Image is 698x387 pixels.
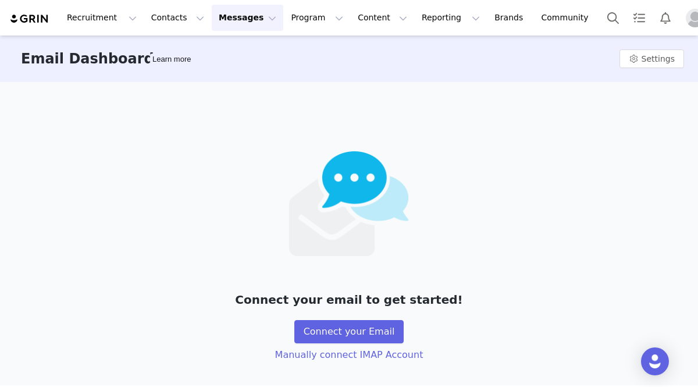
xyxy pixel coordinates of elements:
[266,343,433,367] button: Manually connect IMAP Account
[600,5,626,31] button: Search
[294,320,404,343] button: Connect your Email
[487,5,533,31] a: Brands
[235,293,462,306] p: Connect your email to get started!
[535,5,601,31] a: Community
[212,5,283,31] button: Messages
[641,347,669,375] div: Open Intercom Messenger
[21,48,154,69] h3: Email Dashboard
[653,5,678,31] button: Notifications
[619,49,684,68] button: Settings
[150,54,193,65] div: Tooltip anchor
[289,151,409,256] img: emails-empty2x.png
[415,5,487,31] button: Reporting
[144,5,211,31] button: Contacts
[284,5,350,31] button: Program
[626,5,652,31] a: Tasks
[9,13,50,24] img: grin logo
[351,5,414,31] button: Content
[60,5,144,31] button: Recruitment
